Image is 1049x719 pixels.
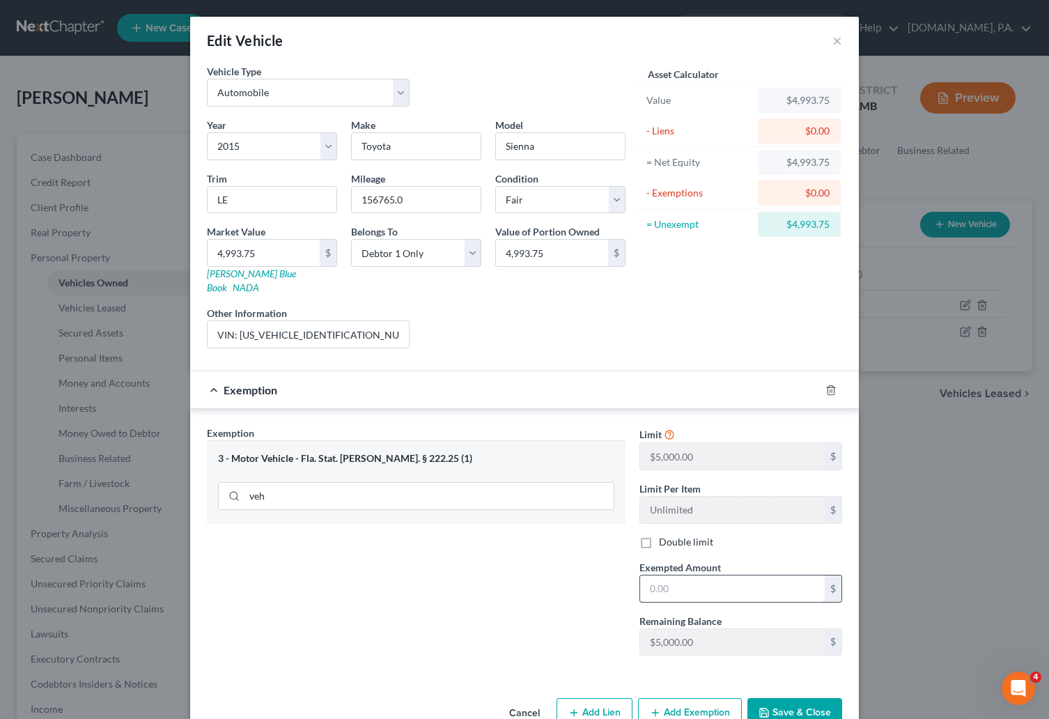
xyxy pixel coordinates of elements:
[496,133,625,160] input: ex. Altima
[825,443,841,470] div: $
[640,629,825,656] input: --
[207,268,296,293] a: [PERSON_NAME] Blue Book
[208,240,320,266] input: 0.00
[207,171,227,186] label: Trim
[351,226,398,238] span: Belongs To
[320,240,336,266] div: $
[218,452,614,465] div: 3 - Motor Vehicle - Fla. Stat. [PERSON_NAME]. § 222.25 (1)
[659,535,713,549] label: Double limit
[496,240,608,266] input: 0.00
[640,575,825,602] input: 0.00
[769,186,830,200] div: $0.00
[646,155,752,169] div: = Net Equity
[352,187,481,213] input: --
[769,124,830,138] div: $0.00
[769,217,830,231] div: $4,993.75
[207,31,283,50] div: Edit Vehicle
[639,614,722,628] label: Remaining Balance
[207,306,287,320] label: Other Information
[495,171,538,186] label: Condition
[352,133,481,160] input: ex. Nissan
[224,383,277,396] span: Exemption
[639,481,701,496] label: Limit Per Item
[769,93,830,107] div: $4,993.75
[495,224,600,239] label: Value of Portion Owned
[495,118,523,132] label: Model
[207,224,265,239] label: Market Value
[825,629,841,656] div: $
[640,497,825,523] input: --
[646,186,752,200] div: - Exemptions
[646,217,752,231] div: = Unexempt
[648,67,719,82] label: Asset Calculator
[1030,672,1041,683] span: 4
[208,187,336,213] input: ex. LS, LT, etc
[825,575,841,602] div: $
[639,428,662,440] span: Limit
[351,119,375,131] span: Make
[608,240,625,266] div: $
[207,64,261,79] label: Vehicle Type
[639,562,721,573] span: Exempted Amount
[825,497,841,523] div: $
[207,118,226,132] label: Year
[640,443,825,470] input: --
[207,427,254,439] span: Exemption
[1002,672,1035,705] iframe: Intercom live chat
[646,93,752,107] div: Value
[769,155,830,169] div: $4,993.75
[351,171,385,186] label: Mileage
[208,321,409,348] input: (optional)
[832,32,842,49] button: ×
[233,281,259,293] a: NADA
[646,124,752,138] div: - Liens
[244,483,614,509] input: Search exemption rules...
